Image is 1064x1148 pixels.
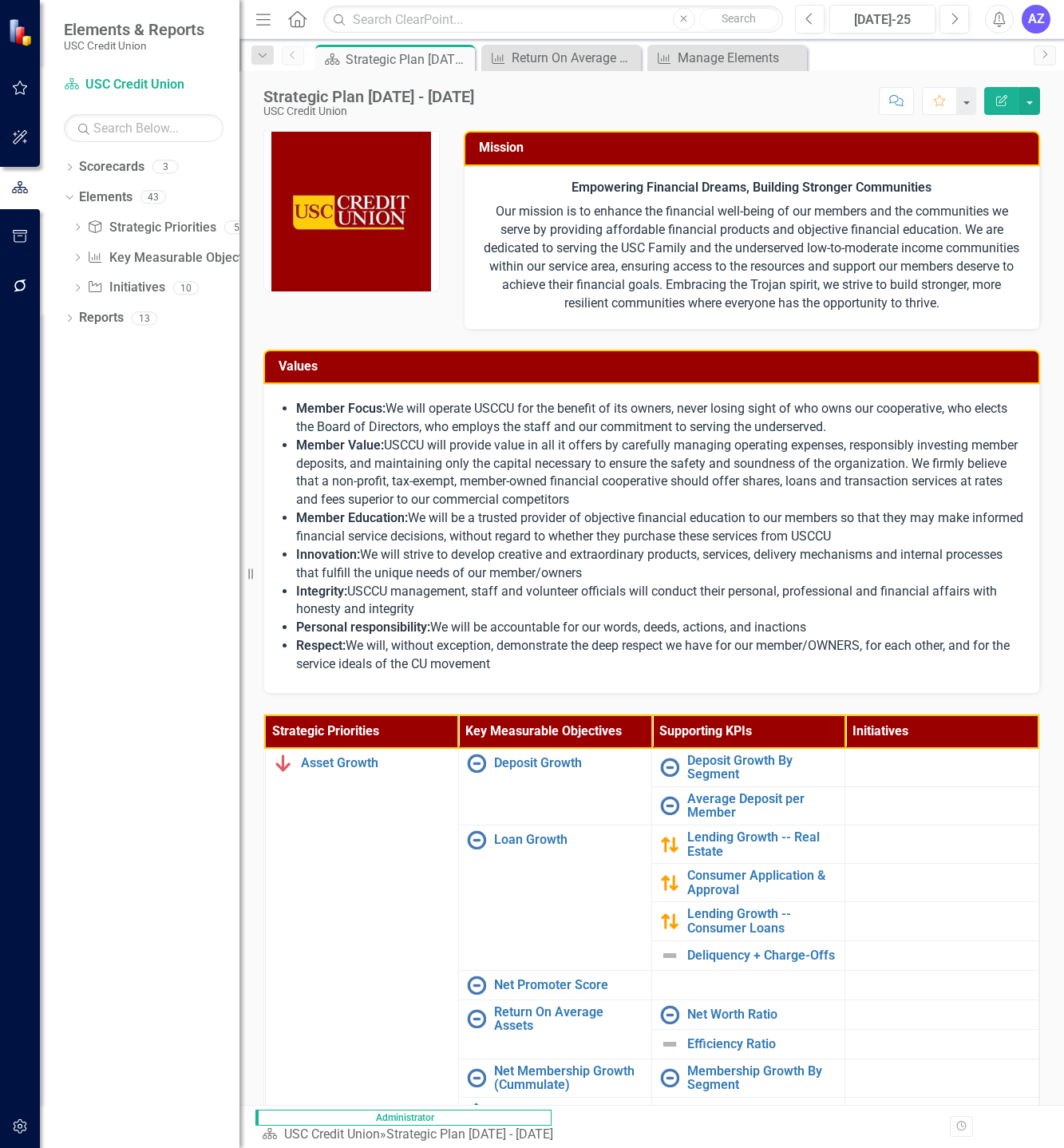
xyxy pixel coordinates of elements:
[296,583,1023,620] li: USCCU management, staff and volunteer officials will conduct their personal, professional and fin...
[255,1110,552,1126] span: Administrator
[494,1005,643,1033] a: Return On Average Assets
[296,437,384,453] strong: Member Value:
[173,281,199,295] div: 10
[699,8,779,30] button: Search
[660,1035,679,1054] img: Not Defined
[296,638,346,653] strong: Respect:
[687,948,837,963] a: Deliquency + Charge-Offs
[279,359,1030,374] h3: Values
[652,825,845,863] td: Double-Click to Edit Right Click for Context Menu
[64,20,204,39] span: Elements & Reports
[274,754,293,773] img: Below Plan
[263,88,474,105] div: Strategic Plan [DATE] - [DATE]
[323,6,783,34] input: Search ClearPoint...
[224,220,250,234] div: 5
[284,1126,380,1142] a: USC Credit Union
[678,48,803,68] div: Manage Elements
[687,1007,837,1022] a: Net Worth Ratio
[140,191,166,204] div: 43
[652,864,845,902] td: Double-Click to Edit Right Click for Context Menu
[8,18,36,46] img: ClearPoint Strategy
[660,873,679,893] img: Caution
[660,1005,679,1024] img: No Information
[660,946,679,965] img: Not Defined
[346,49,471,69] div: Strategic Plan [DATE] - [DATE]
[687,907,837,935] a: Lending Growth -- Consumer Loans
[687,792,837,820] a: Average Deposit per Member
[296,584,347,599] strong: Integrity:
[262,1126,560,1144] div: »
[652,1059,845,1097] td: Double-Click to Edit Right Click for Context Menu
[481,200,1023,312] p: Our mission is to enhance the financial well-being of our members and the communities we serve by...
[494,756,643,770] a: Deposit Growth
[458,1059,651,1097] td: Double-Click to Edit Right Click for Context Menu
[296,509,1023,546] li: We will be a trusted provider of objective financial education to our members so that they may ma...
[87,219,216,237] a: Strategic Priorities
[87,279,164,297] a: Initiatives
[652,1000,845,1029] td: Double-Click to Edit Right Click for Context Menu
[652,1029,845,1059] td: Double-Click to Edit Right Click for Context Menu
[386,1126,553,1142] div: Strategic Plan [DATE] - [DATE]
[296,400,1023,437] li: We will operate USCCU for the benefit of its owners, never losing sight of who owns our cooperati...
[835,10,930,30] div: [DATE]-25
[660,835,679,854] img: Caution
[263,105,474,117] div: USC Credit Union
[829,5,935,34] button: [DATE]-25
[458,825,651,970] td: Double-Click to Edit Right Click for Context Menu
[494,833,643,847] a: Loan Growth
[687,869,837,897] a: Consumer Application & Approval
[652,940,845,970] td: Double-Click to Edit Right Click for Context Menu
[458,748,651,825] td: Double-Click to Edit Right Click for Context Menu
[651,48,803,68] a: Manage Elements
[479,141,1030,155] h3: Mission
[79,158,144,176] a: Scorecards
[652,902,845,940] td: Double-Click to Edit Right Click for Context Menu
[296,546,1023,583] li: We will strive to develop creative and extraordinary products, services, delivery mechanisms and ...
[467,1068,486,1087] img: No Information
[458,1097,651,1126] td: Double-Click to Edit Right Click for Context Menu
[152,160,178,174] div: 3
[722,12,756,25] span: Search
[687,1037,837,1051] a: Efficiency Ratio
[87,249,265,267] a: Key Measurable Objectives
[660,796,679,815] img: No Information
[660,758,679,777] img: No Information
[296,401,386,416] strong: Member Focus:
[64,39,204,52] small: USC Credit Union
[458,1000,651,1059] td: Double-Click to Edit Right Click for Context Menu
[467,1009,486,1028] img: No Information
[512,48,637,68] div: Return On Average Assets
[687,754,837,782] a: Deposit Growth By Segment
[572,180,931,195] strong: Empowering Financial Dreams, Building Stronger Communities
[265,748,458,1127] td: Double-Click to Edit Right Click for Context Menu
[296,637,1023,674] li: We will, without exception, demonstrate the deep respect we have for our member/OWNERS, for each ...
[458,970,651,1000] td: Double-Click to Edit Right Click for Context Menu
[301,756,450,770] a: Asset Growth
[652,748,845,787] td: Double-Click to Edit Right Click for Context Menu
[1022,5,1050,34] button: AZ
[467,1102,486,1122] img: Above Target
[687,1064,837,1092] a: Membership Growth By Segment
[271,132,431,291] img: USC Credit Union | LinkedIn
[467,976,486,995] img: No Information
[64,114,223,142] input: Search Below...
[652,786,845,825] td: Double-Click to Edit Right Click for Context Menu
[79,309,124,327] a: Reports
[296,619,1023,637] li: We will be accountable for our words, deeds, actions, and inactions
[660,1068,679,1087] img: No Information
[467,830,486,849] img: No Information
[494,1064,643,1092] a: Net Membership Growth (Cummulate)
[79,188,133,207] a: Elements
[467,754,486,773] img: No Information
[485,48,637,68] a: Return On Average Assets
[660,912,679,931] img: Caution
[296,547,360,562] strong: Innovation:
[296,620,430,635] strong: Personal responsibility:
[64,76,223,94] a: USC Credit Union
[132,311,157,325] div: 13
[296,437,1023,509] li: USCCU will provide value in all it offers by carefully managing operating expenses, responsibly i...
[687,830,837,858] a: Lending Growth -- Real Estate
[296,510,408,525] strong: Member Education:
[494,978,643,992] a: Net Promoter Score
